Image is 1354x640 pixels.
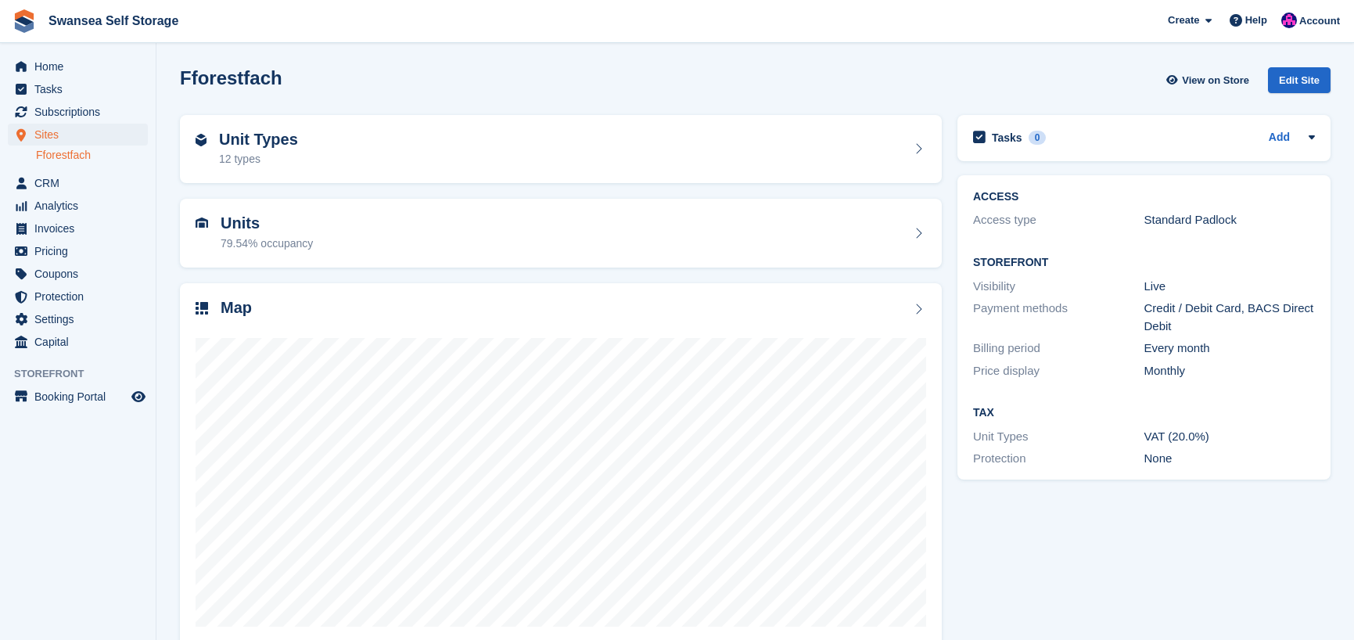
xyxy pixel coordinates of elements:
div: Price display [973,362,1144,380]
div: 0 [1029,131,1047,145]
a: menu [8,172,148,194]
a: Fforestfach [36,148,148,163]
h2: Tax [973,407,1315,419]
div: Visibility [973,278,1144,296]
span: Subscriptions [34,101,128,123]
h2: ACCESS [973,191,1315,203]
a: menu [8,286,148,307]
span: Protection [34,286,128,307]
a: menu [8,331,148,353]
a: Units 79.54% occupancy [180,199,942,268]
img: unit-type-icn-2b2737a686de81e16bb02015468b77c625bbabd49415b5ef34ead5e3b44a266d.svg [196,134,207,146]
a: Edit Site [1268,67,1331,99]
a: menu [8,101,148,123]
h2: Unit Types [219,131,298,149]
a: Swansea Self Storage [42,8,185,34]
span: Account [1299,13,1340,29]
span: Help [1245,13,1267,28]
h2: Units [221,214,313,232]
div: Access type [973,211,1144,229]
span: Capital [34,331,128,353]
a: menu [8,218,148,239]
span: Booking Portal [34,386,128,408]
div: Monthly [1144,362,1316,380]
div: Edit Site [1268,67,1331,93]
span: CRM [34,172,128,194]
a: menu [8,308,148,330]
img: stora-icon-8386f47178a22dfd0bd8f6a31ec36ba5ce8667c1dd55bd0f319d3a0aa187defe.svg [13,9,36,33]
img: map-icn-33ee37083ee616e46c38cad1a60f524a97daa1e2b2c8c0bc3eb3415660979fc1.svg [196,302,208,315]
span: Analytics [34,195,128,217]
img: unit-icn-7be61d7bf1b0ce9d3e12c5938cc71ed9869f7b940bace4675aadf7bd6d80202e.svg [196,218,208,228]
span: Invoices [34,218,128,239]
div: Credit / Debit Card, BACS Direct Debit [1144,300,1316,335]
a: menu [8,56,148,77]
a: menu [8,240,148,262]
span: Sites [34,124,128,146]
div: Payment methods [973,300,1144,335]
span: Storefront [14,366,156,382]
div: None [1144,450,1316,468]
div: 12 types [219,151,298,167]
span: Pricing [34,240,128,262]
span: Coupons [34,263,128,285]
h2: Tasks [992,131,1022,145]
a: menu [8,78,148,100]
span: Home [34,56,128,77]
a: menu [8,195,148,217]
a: Unit Types 12 types [180,115,942,184]
a: menu [8,124,148,146]
div: Protection [973,450,1144,468]
span: Create [1168,13,1199,28]
img: Donna Davies [1281,13,1297,28]
div: 79.54% occupancy [221,236,313,252]
div: Billing period [973,340,1144,358]
div: Live [1144,278,1316,296]
h2: Fforestfach [180,67,282,88]
a: Add [1269,129,1290,147]
a: menu [8,263,148,285]
span: Settings [34,308,128,330]
span: Tasks [34,78,128,100]
div: Every month [1144,340,1316,358]
h2: Storefront [973,257,1315,269]
a: View on Store [1164,67,1255,93]
div: Standard Padlock [1144,211,1316,229]
h2: Map [221,299,252,317]
div: Unit Types [973,428,1144,446]
a: Preview store [129,387,148,406]
div: VAT (20.0%) [1144,428,1316,446]
span: View on Store [1182,73,1249,88]
a: menu [8,386,148,408]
